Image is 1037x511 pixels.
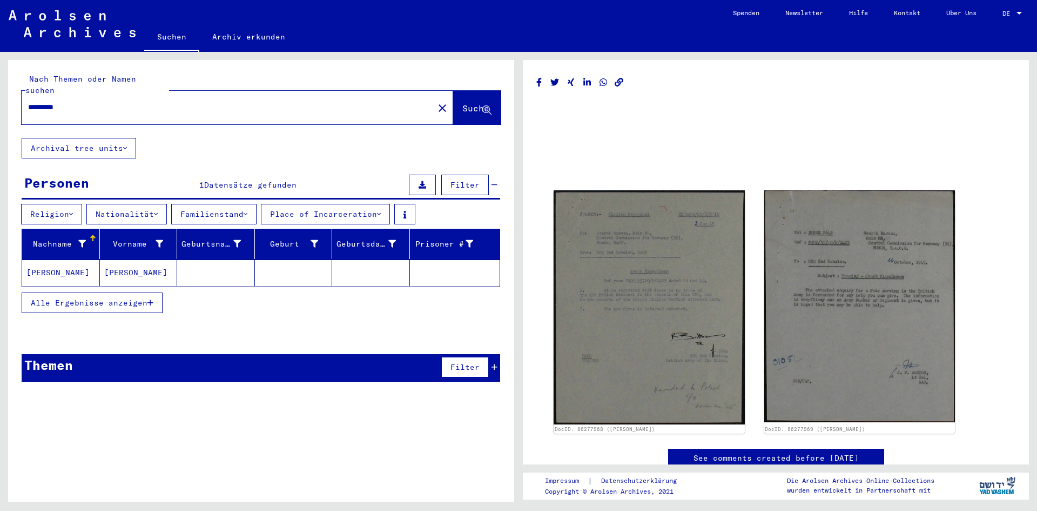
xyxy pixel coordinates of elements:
[545,475,588,487] a: Impressum
[787,486,934,495] p: wurden entwickelt in Partnerschaft mit
[598,76,609,89] button: Share on WhatsApp
[534,76,545,89] button: Share on Facebook
[144,24,199,52] a: Suchen
[22,229,100,259] mat-header-cell: Nachname
[555,426,655,432] a: DocID: 86277968 ([PERSON_NAME])
[24,355,73,375] div: Themen
[25,74,136,95] mat-label: Nach Themen oder Namen suchen
[204,180,297,190] span: Datensätze gefunden
[765,426,865,432] a: DocID: 86277969 ([PERSON_NAME])
[100,260,178,286] mat-cell: [PERSON_NAME]
[336,238,396,250] div: Geburtsdatum
[199,180,204,190] span: 1
[545,475,690,487] div: |
[441,357,489,377] button: Filter
[450,180,480,190] span: Filter
[787,476,934,486] p: Die Arolsen Archives Online-Collections
[26,238,86,250] div: Nachname
[764,190,955,422] img: 001.jpg
[171,204,257,224] button: Familienstand
[582,76,593,89] button: Share on LinkedIn
[177,229,255,259] mat-header-cell: Geburtsname
[565,76,577,89] button: Share on Xing
[332,229,410,259] mat-header-cell: Geburtsdatum
[181,235,254,253] div: Geburtsname
[104,235,177,253] div: Vorname
[24,173,89,193] div: Personen
[199,24,298,50] a: Archiv erkunden
[26,235,99,253] div: Nachname
[336,235,409,253] div: Geburtsdatum
[693,453,859,464] a: See comments created before [DATE]
[441,175,489,195] button: Filter
[9,10,136,37] img: Arolsen_neg.svg
[549,76,561,89] button: Share on Twitter
[450,362,480,372] span: Filter
[414,235,487,253] div: Prisoner #
[181,238,241,250] div: Geburtsname
[259,238,319,250] div: Geburt‏
[86,204,167,224] button: Nationalität
[436,102,449,115] mat-icon: close
[554,190,745,424] img: 001.jpg
[255,229,333,259] mat-header-cell: Geburt‏
[104,238,164,250] div: Vorname
[414,238,474,250] div: Prisoner #
[100,229,178,259] mat-header-cell: Vorname
[545,487,690,496] p: Copyright © Arolsen Archives, 2021
[432,97,453,118] button: Clear
[31,298,147,308] span: Alle Ergebnisse anzeigen
[1002,10,1014,17] span: DE
[22,138,136,158] button: Archival tree units
[22,260,100,286] mat-cell: [PERSON_NAME]
[410,229,500,259] mat-header-cell: Prisoner #
[592,475,690,487] a: Datenschutzerklärung
[453,91,501,124] button: Suche
[259,235,332,253] div: Geburt‏
[462,103,489,114] span: Suche
[261,204,390,224] button: Place of Incarceration
[22,293,163,313] button: Alle Ergebnisse anzeigen
[614,76,625,89] button: Copy link
[977,472,1018,499] img: yv_logo.png
[21,204,82,224] button: Religion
